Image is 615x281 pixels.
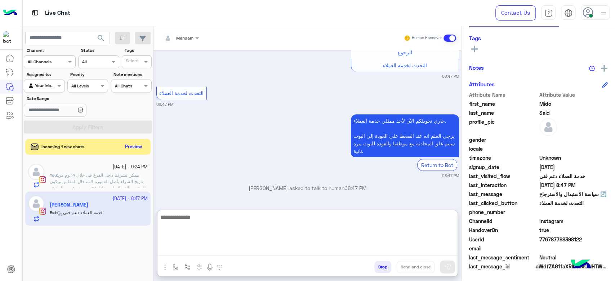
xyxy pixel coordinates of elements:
[81,47,118,54] label: Status
[3,31,16,44] img: 713415422032625
[469,100,538,108] span: first_name
[469,154,538,162] span: timezone
[469,217,538,225] span: ChannelId
[469,172,538,180] span: last_visited_flow
[469,163,538,171] span: signup_date
[398,49,412,55] span: الرجوع
[193,261,205,273] button: create order
[469,226,538,234] span: HandoverOn
[469,35,608,41] h6: Tags
[469,236,538,243] span: UserId
[217,264,222,270] img: make a call
[469,136,538,144] span: gender
[196,264,202,270] img: create order
[173,264,178,270] img: select flow
[3,5,17,21] img: Logo
[50,172,58,178] b: :
[539,226,608,234] span: true
[170,261,182,273] button: select flow
[536,263,608,270] span: aWdfZAG1faXRlbToxOklHTWVzc2FnZAUlEOjE3ODQxNDAxOTYyNzg0NDQyOjM0MDI4MjM2Njg0MTcxMDMwMTI0NDI2MDAwOTU...
[412,35,442,41] small: Human Handover
[417,159,457,171] div: Return to Bot
[469,145,538,153] span: locale
[122,142,145,152] button: Preview
[374,261,391,273] button: Drop
[601,65,607,72] img: add
[28,164,44,180] img: defaultAdmin.png
[539,154,608,162] span: Unknown
[351,114,459,157] p: 5/10/2025, 8:47 PM
[205,263,214,272] img: send voice note
[92,32,110,47] button: search
[539,118,557,136] img: defaultAdmin.png
[41,144,84,150] span: Incoming 1 new chats
[45,8,70,18] p: Live Chat
[469,81,495,87] h6: Attributes
[539,181,608,189] span: 2025-10-05T17:47:47.924Z
[469,118,538,135] span: profile_pic
[539,217,608,225] span: 8
[27,71,64,78] label: Assigned to:
[539,199,608,207] span: التحدث لخدمة العملاء
[442,73,459,79] small: 08:47 PM
[539,109,608,117] span: Said
[176,35,193,41] span: Menaam
[27,95,107,102] label: Date Range
[113,164,148,171] small: [DATE] - 9:24 PM
[469,254,538,261] span: last_message_sentiment
[397,261,434,273] button: Send and close
[539,208,608,216] span: null
[589,65,595,71] img: notes
[125,47,151,54] label: Tags
[125,58,139,66] div: Select
[113,71,151,78] label: Note mentions
[469,208,538,216] span: phone_number
[39,176,46,183] img: Instagram
[469,199,538,207] span: last_clicked_button
[539,254,608,261] span: 0
[541,5,556,21] a: tab
[539,236,608,243] span: 776787788398122
[444,263,451,271] img: send message
[50,172,146,204] span: ممكن تشرفنا داخل الفرع فى خلال 14يوم من تاريخ الشراء بأصل الفاتوره لاستبدال المقاس ويكون المنتج ب...
[27,47,75,54] label: Channel:
[539,245,608,252] span: null
[184,264,190,270] img: Trigger scenario
[469,263,534,270] span: last_message_id
[31,8,40,17] img: tab
[539,190,608,198] span: 🔄 سياسة الاستبدال والاسترجاع
[161,263,169,272] img: send attachment
[156,184,459,192] p: [PERSON_NAME] asked to talk to human
[539,136,608,144] span: null
[159,90,204,96] span: التحدث لخدمة العملاء
[495,5,536,21] a: Contact Us
[539,145,608,153] span: null
[344,185,366,191] span: 08:47 PM
[469,91,538,99] span: Attribute Name
[24,121,152,133] button: Apply Filters
[97,34,105,42] span: search
[544,9,553,17] img: tab
[50,172,57,178] span: You
[469,181,538,189] span: last_interaction
[539,91,608,99] span: Attribute Value
[564,9,572,17] img: tab
[469,190,538,198] span: last_message
[469,245,538,252] span: email
[469,64,484,71] h6: Notes
[568,252,593,277] img: hulul-logo.png
[539,172,608,180] span: خدمة العملاء دعم فني
[156,101,173,107] small: 08:47 PM
[383,62,427,68] span: التحدث لخدمة العملاء
[182,261,193,273] button: Trigger scenario
[442,173,459,178] small: 08:47 PM
[70,71,107,78] label: Priority
[539,100,608,108] span: Mido
[469,109,538,117] span: last_name
[539,163,608,171] span: 2025-09-29T16:47:57.903Z
[599,9,608,18] img: profile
